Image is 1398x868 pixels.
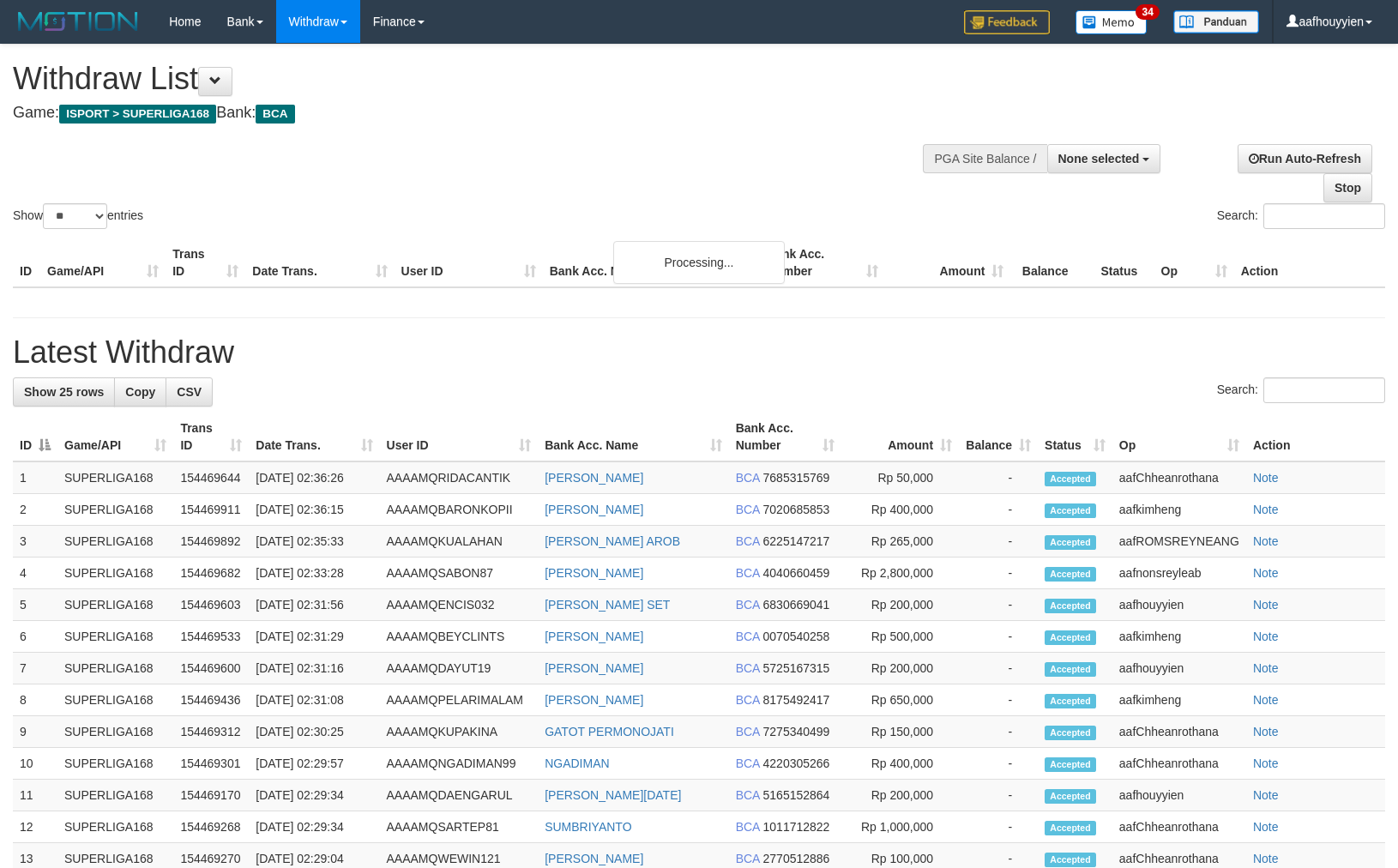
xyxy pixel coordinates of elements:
a: [PERSON_NAME] [545,503,643,516]
td: - [959,811,1038,843]
td: [DATE] 02:33:28 [249,558,379,589]
td: Rp 200,000 [841,780,959,811]
td: 154469600 [173,653,249,684]
span: Copy 4040660459 to clipboard [763,566,830,580]
td: [DATE] 02:35:33 [249,526,379,558]
span: Show 25 rows [24,385,104,399]
span: BCA [736,534,760,548]
td: 7 [13,653,57,684]
span: BCA [736,852,760,865]
td: 154469533 [173,621,249,653]
td: 2 [13,494,57,526]
span: BCA [736,661,760,675]
a: Note [1253,630,1279,643]
td: [DATE] 02:36:15 [249,494,379,526]
td: aafChheanrothana [1112,716,1246,748]
a: [PERSON_NAME] [545,852,643,865]
td: AAAAMQNGADIMAN99 [380,748,539,780]
th: ID [13,238,40,287]
span: BCA [736,693,760,707]
span: Copy 0070540258 to clipboard [763,630,830,643]
td: Rp 650,000 [841,684,959,716]
a: Note [1253,852,1279,865]
th: Balance [1010,238,1094,287]
span: Accepted [1045,853,1096,867]
td: Rp 400,000 [841,494,959,526]
td: 154469682 [173,558,249,589]
th: Action [1246,413,1385,461]
td: [DATE] 02:31:16 [249,653,379,684]
td: [DATE] 02:29:34 [249,811,379,843]
td: Rp 1,000,000 [841,811,959,843]
div: PGA Site Balance / [923,144,1046,173]
a: Note [1253,598,1279,612]
th: Game/API: activate to sort column ascending [57,413,173,461]
span: BCA [736,725,760,738]
td: SUPERLIGA168 [57,780,173,811]
img: Feedback.jpg [964,10,1050,34]
a: Note [1253,756,1279,770]
td: aafROMSREYNEANG [1112,526,1246,558]
th: Amount [885,238,1010,287]
span: ISPORT > SUPERLIGA168 [59,105,216,124]
th: User ID [395,238,543,287]
span: Copy [125,385,155,399]
label: Search: [1217,203,1385,229]
a: Note [1253,725,1279,738]
img: MOTION_logo.png [13,9,143,34]
span: Accepted [1045,789,1096,804]
td: aafChheanrothana [1112,748,1246,780]
span: Accepted [1045,535,1096,550]
span: BCA [256,105,294,124]
td: 5 [13,589,57,621]
span: Accepted [1045,726,1096,740]
div: Processing... [613,241,785,284]
td: aafChheanrothana [1112,811,1246,843]
th: Status [1094,238,1154,287]
td: - [959,653,1038,684]
td: Rp 265,000 [841,526,959,558]
td: 11 [13,780,57,811]
label: Search: [1217,377,1385,403]
td: 154469603 [173,589,249,621]
a: Note [1253,788,1279,802]
td: - [959,589,1038,621]
input: Search: [1263,203,1385,229]
td: SUPERLIGA168 [57,621,173,653]
td: SUPERLIGA168 [57,716,173,748]
a: Stop [1323,173,1372,202]
h4: Game: Bank: [13,105,915,122]
td: 6 [13,621,57,653]
span: Copy 5725167315 to clipboard [763,661,830,675]
td: aafkimheng [1112,494,1246,526]
a: Note [1253,661,1279,675]
td: aafhouyyien [1112,589,1246,621]
td: Rp 2,800,000 [841,558,959,589]
a: [PERSON_NAME] AROB [545,534,680,548]
th: Op [1154,238,1234,287]
td: aafnonsreyleab [1112,558,1246,589]
td: - [959,494,1038,526]
span: Copy 6225147217 to clipboard [763,534,830,548]
span: Accepted [1045,630,1096,645]
img: panduan.png [1173,10,1259,33]
td: SUPERLIGA168 [57,684,173,716]
a: [PERSON_NAME] [545,471,643,485]
input: Search: [1263,377,1385,403]
td: AAAAMQBEYCLINTS [380,621,539,653]
span: Copy 4220305266 to clipboard [763,756,830,770]
td: 8 [13,684,57,716]
a: CSV [166,377,213,407]
td: 154469301 [173,748,249,780]
span: Accepted [1045,503,1096,518]
td: AAAAMQSARTEP81 [380,811,539,843]
span: 34 [1136,4,1159,20]
td: 10 [13,748,57,780]
td: aafhouyyien [1112,780,1246,811]
th: Status: activate to sort column ascending [1038,413,1112,461]
a: [PERSON_NAME] [545,693,643,707]
td: 154469268 [173,811,249,843]
td: SUPERLIGA168 [57,494,173,526]
a: SUMBRIYANTO [545,820,631,834]
td: 4 [13,558,57,589]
